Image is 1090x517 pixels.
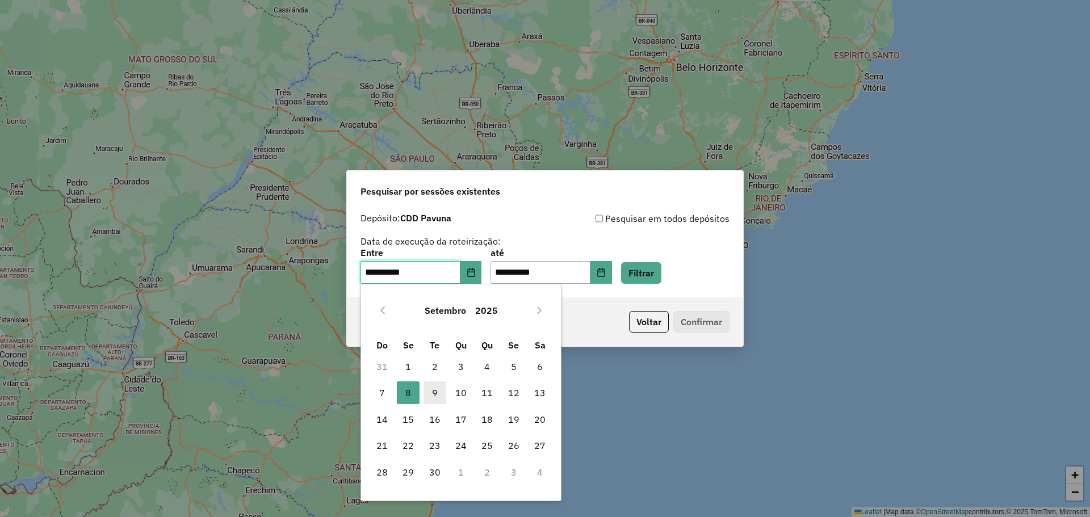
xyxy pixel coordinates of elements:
td: 28 [369,459,395,485]
td: 14 [369,406,395,432]
td: 26 [501,432,527,459]
td: 3 [448,354,474,380]
span: 28 [371,461,393,484]
span: 16 [424,408,446,431]
span: Se [508,339,519,351]
td: 19 [501,406,527,432]
button: Next Month [530,301,548,320]
td: 29 [395,459,421,485]
button: Voltar [629,311,669,333]
button: Choose Date [460,261,482,284]
span: 30 [424,461,446,484]
span: 21 [371,434,393,457]
td: 10 [448,380,474,406]
span: 27 [529,434,551,457]
td: 1 [448,459,474,485]
span: 6 [529,355,551,378]
span: 10 [450,381,472,404]
td: 17 [448,406,474,432]
td: 23 [421,432,447,459]
span: 14 [371,408,393,431]
label: Data de execução da roteirização: [360,234,501,248]
td: 20 [527,406,553,432]
span: Qu [455,339,467,351]
span: Se [403,339,414,351]
td: 9 [421,380,447,406]
span: 3 [450,355,472,378]
span: 25 [476,434,498,457]
span: 22 [397,434,420,457]
td: 15 [395,406,421,432]
td: 1 [395,354,421,380]
span: Sa [535,339,546,351]
label: Entre [360,246,481,259]
span: Pesquisar por sessões existentes [360,184,500,198]
span: 1 [397,355,420,378]
span: 29 [397,461,420,484]
div: Pesquisar em todos depósitos [545,212,730,225]
span: 5 [502,355,525,378]
span: 18 [476,408,498,431]
span: 26 [502,434,525,457]
div: Choose Date [360,284,561,501]
td: 3 [501,459,527,485]
span: 7 [371,381,393,404]
span: 4 [476,355,498,378]
td: 18 [474,406,500,432]
span: Qu [481,339,493,351]
td: 6 [527,354,553,380]
span: Do [376,339,388,351]
span: 19 [502,408,525,431]
td: 4 [527,459,553,485]
td: 21 [369,432,395,459]
span: 12 [502,381,525,404]
td: 5 [501,354,527,380]
td: 16 [421,406,447,432]
strong: CDD Pavuna [400,212,451,224]
button: Choose Date [590,261,612,284]
td: 22 [395,432,421,459]
td: 27 [527,432,553,459]
td: 8 [395,380,421,406]
td: 7 [369,380,395,406]
button: Choose Month [420,297,471,324]
td: 4 [474,354,500,380]
span: 2 [424,355,446,378]
td: 2 [421,354,447,380]
button: Previous Month [374,301,392,320]
label: Depósito: [360,211,451,225]
td: 31 [369,354,395,380]
span: 24 [450,434,472,457]
td: 25 [474,432,500,459]
span: 20 [529,408,551,431]
span: 15 [397,408,420,431]
span: 13 [529,381,551,404]
span: Te [430,339,439,351]
span: 8 [397,381,420,404]
td: 11 [474,380,500,406]
span: 17 [450,408,472,431]
td: 13 [527,380,553,406]
td: 24 [448,432,474,459]
span: 11 [476,381,498,404]
span: 23 [424,434,446,457]
span: 9 [424,381,446,404]
label: até [491,246,611,259]
td: 12 [501,380,527,406]
td: 2 [474,459,500,485]
td: 30 [421,459,447,485]
button: Filtrar [621,262,661,284]
button: Choose Year [471,297,502,324]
